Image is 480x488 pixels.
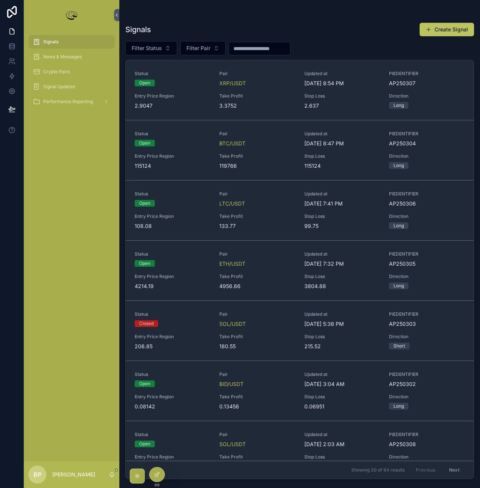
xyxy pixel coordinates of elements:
span: Pair [219,371,295,377]
span: Direction [389,454,465,460]
a: News & Messages [28,50,115,64]
span: Updated at [304,311,380,317]
div: Open [139,380,150,387]
div: Long [393,222,404,229]
span: Stop Loss [304,93,380,99]
span: Stop Loss [304,334,380,340]
span: PIEDENTIFIER [389,371,465,377]
div: Long [393,102,404,109]
span: Direction [389,153,465,159]
span: Status [135,311,210,317]
span: Entry Price Region [135,153,210,159]
a: Crypto Pairs [28,65,115,78]
span: Updated at [304,251,380,257]
span: Status [135,71,210,77]
a: StatusOpenPairBTC/USDTUpdated at[DATE] 8:47 PMPIEDENTIFIERAP250304Entry Price Region115124Take Pr... [126,120,474,180]
a: StatusOpenPairLTC/USDTUpdated at[DATE] 7:41 PMPIEDENTIFIERAP250306Entry Price Region108.08Take Pr... [126,180,474,240]
button: Next [444,464,465,476]
span: Updated at [304,71,380,77]
span: Stop Loss [304,454,380,460]
button: Create Signal [420,23,474,36]
span: 0.13456 [219,403,295,410]
span: Entry Price Region [135,213,210,219]
div: Open [139,441,150,447]
div: Open [139,140,150,146]
span: Showing 30 of 94 results [351,467,405,473]
button: Select Button [180,41,226,55]
span: Take Profit [219,274,295,279]
span: PIEDENTIFIER [389,191,465,197]
span: 4956.66 [219,282,295,290]
span: PIEDENTIFIER [389,131,465,137]
span: AP250304 [389,140,465,147]
span: Entry Price Region [135,93,210,99]
a: LTC/USDT [219,200,245,207]
span: Take Profit [219,454,295,460]
span: PIEDENTIFIER [389,432,465,438]
span: Filter Pair [186,44,210,52]
span: Stop Loss [304,394,380,400]
span: Direction [389,334,465,340]
a: StatusOpenPairBID/USDTUpdated at[DATE] 3:04 AMPIEDENTIFIERAP250302Entry Price Region0.08142Take P... [126,361,474,421]
span: BP [34,470,41,479]
span: PIEDENTIFIER [389,71,465,77]
span: [DATE] 2:03 AM [304,441,380,448]
img: App logo [64,9,79,21]
span: Pair [219,432,295,438]
span: Take Profit [219,93,295,99]
a: ETH/USDT [219,260,245,268]
span: 2.9047 [135,102,210,109]
span: Direction [389,394,465,400]
a: SOL/USDT [219,320,246,328]
span: 4214.19 [135,282,210,290]
span: Direction [389,93,465,99]
span: 133.77 [219,222,295,230]
p: [PERSON_NAME] [52,471,95,478]
span: AP250305 [389,260,465,268]
span: AP250307 [389,80,465,87]
a: BTC/USDT [219,140,245,147]
div: Closed [139,320,154,327]
span: Pair [219,71,295,77]
span: Take Profit [219,334,295,340]
span: [DATE] 5:36 PM [304,320,380,328]
span: Take Profit [219,394,295,400]
span: Stop Loss [304,213,380,219]
div: Short [393,343,405,349]
span: AP250308 [389,441,465,448]
span: AP250303 [389,320,465,328]
span: PIEDENTIFIER [389,311,465,317]
span: BID/USDT [219,380,244,388]
a: StatusOpenPairXRP/USDTUpdated at[DATE] 8:54 PMPIEDENTIFIERAP250307Entry Price Region2.9047Take Pr... [126,60,474,120]
span: 215.52 [304,343,380,350]
a: Performance Reporting [28,95,115,108]
a: StatusOpenPairETH/USDTUpdated at[DATE] 7:32 PMPIEDENTIFIERAP250305Entry Price Region4214.19Take P... [126,240,474,300]
span: Status [135,251,210,257]
span: Pair [219,311,295,317]
span: 108.08 [135,222,210,230]
span: 99.75 [304,222,380,230]
a: Signals [28,35,115,49]
span: XRP/USDT [219,80,246,87]
span: 206.85 [135,343,210,350]
h1: Signals [125,24,151,35]
span: 180.55 [219,343,295,350]
a: StatusClosedPairSOL/USDTUpdated at[DATE] 5:36 PMPIEDENTIFIERAP250303Entry Price Region206.85Take ... [126,300,474,361]
span: Take Profit [219,213,295,219]
span: Entry Price Region [135,394,210,400]
span: 119766 [219,162,295,170]
div: Open [139,260,150,267]
span: Stop Loss [304,274,380,279]
span: Status [135,432,210,438]
span: Pair [219,131,295,137]
span: Updated at [304,131,380,137]
span: Stop Loss [304,153,380,159]
a: Signal Updates [28,80,115,93]
span: 3.3752 [219,102,295,109]
span: 115124 [135,162,210,170]
span: Filter Status [132,44,162,52]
